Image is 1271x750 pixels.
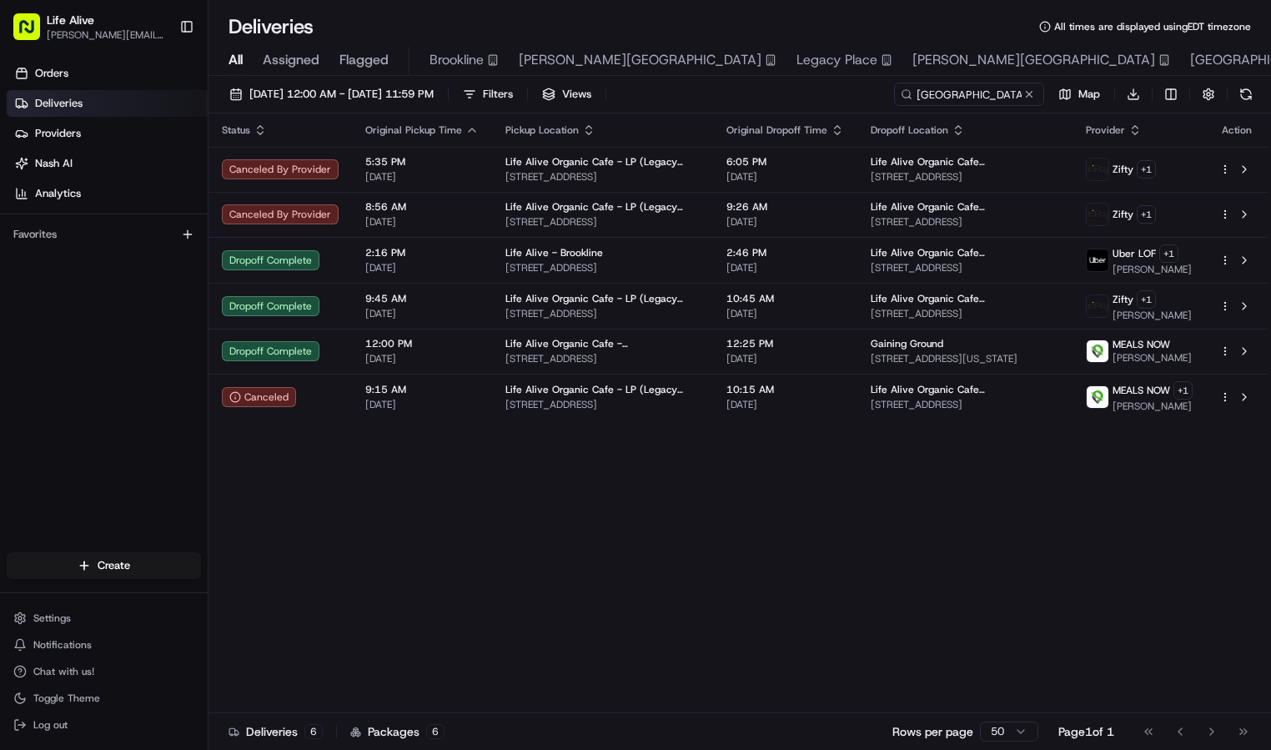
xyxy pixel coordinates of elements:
[505,246,603,259] span: Life Alive - Brookline
[222,123,250,137] span: Status
[1087,340,1108,362] img: melas_now_logo.png
[726,352,844,365] span: [DATE]
[871,398,1059,411] span: [STREET_ADDRESS]
[1113,309,1192,322] span: [PERSON_NAME]
[1234,83,1258,106] button: Refresh
[7,660,201,683] button: Chat with us!
[75,176,229,189] div: We're available if you need us!
[562,87,591,102] span: Views
[1137,160,1156,179] button: +1
[1137,290,1156,309] button: +1
[519,50,761,70] span: [PERSON_NAME][GEOGRAPHIC_DATA]
[43,108,275,125] input: Clear
[726,292,844,305] span: 10:45 AM
[726,398,844,411] span: [DATE]
[158,242,268,259] span: API Documentation
[1087,159,1108,180] img: zifty-logo-trans-sq.png
[871,215,1059,229] span: [STREET_ADDRESS]
[35,96,83,111] span: Deliveries
[365,155,479,169] span: 5:35 PM
[726,383,844,396] span: 10:15 AM
[505,215,700,229] span: [STREET_ADDRESS]
[726,155,844,169] span: 6:05 PM
[505,261,700,274] span: [STREET_ADDRESS]
[365,261,479,274] span: [DATE]
[33,692,100,705] span: Toggle Theme
[1159,244,1178,263] button: +1
[365,383,479,396] span: 9:15 AM
[17,17,50,50] img: Nash
[871,352,1059,365] span: [STREET_ADDRESS][US_STATE]
[35,66,68,81] span: Orders
[35,186,81,201] span: Analytics
[871,307,1059,320] span: [STREET_ADDRESS]
[1113,338,1170,351] span: MEALS NOW
[726,337,844,350] span: 12:25 PM
[483,87,513,102] span: Filters
[7,633,201,657] button: Notifications
[726,200,844,214] span: 9:26 AM
[222,387,296,407] button: Canceled
[726,246,844,259] span: 2:46 PM
[871,170,1059,184] span: [STREET_ADDRESS]
[1087,295,1108,317] img: zifty-logo-trans-sq.png
[7,90,208,117] a: Deliveries
[365,200,479,214] span: 8:56 AM
[505,200,700,214] span: Life Alive Organic Cafe - LP (Legacy Place)
[1113,163,1133,176] span: Zifty
[365,246,479,259] span: 2:16 PM
[35,126,81,141] span: Providers
[912,50,1155,70] span: [PERSON_NAME][GEOGRAPHIC_DATA]
[505,398,700,411] span: [STREET_ADDRESS]
[339,50,389,70] span: Flagged
[365,170,479,184] span: [DATE]
[871,246,1059,259] span: Life Alive Organic Cafe [GEOGRAPHIC_DATA]
[7,150,208,177] a: Nash AI
[1058,723,1114,740] div: Page 1 of 1
[7,221,201,248] div: Favorites
[1113,351,1192,365] span: [PERSON_NAME]
[535,83,599,106] button: Views
[7,687,201,710] button: Toggle Theme
[1173,381,1193,400] button: +1
[47,28,166,42] span: [PERSON_NAME][EMAIL_ADDRESS][DOMAIN_NAME]
[134,235,274,265] a: 💻API Documentation
[871,123,948,137] span: Dropoff Location
[1113,263,1192,276] span: [PERSON_NAME]
[892,723,973,740] p: Rows per page
[726,307,844,320] span: [DATE]
[304,724,323,739] div: 6
[726,261,844,274] span: [DATE]
[365,307,479,320] span: [DATE]
[75,159,274,176] div: Start new chat
[17,244,30,257] div: 📗
[505,307,700,320] span: [STREET_ADDRESS]
[430,50,484,70] span: Brookline
[33,612,71,625] span: Settings
[166,283,202,295] span: Pylon
[1087,386,1108,408] img: melas_now_logo.png
[505,292,700,305] span: Life Alive Organic Cafe - LP (Legacy Place)
[141,244,154,257] div: 💻
[33,665,94,678] span: Chat with us!
[1219,123,1254,137] div: Action
[871,200,1059,214] span: Life Alive Organic Cafe [GEOGRAPHIC_DATA]
[455,83,520,106] button: Filters
[17,159,47,189] img: 1736555255976-a54dd68f-1ca7-489b-9aae-adbdc363a1c4
[505,170,700,184] span: [STREET_ADDRESS]
[284,164,304,184] button: Start new chat
[365,123,462,137] span: Original Pickup Time
[505,337,700,350] span: Life Alive Organic Cafe - [GEOGRAPHIC_DATA]
[47,12,94,28] button: Life Alive
[1086,123,1125,137] span: Provider
[263,50,319,70] span: Assigned
[33,638,92,652] span: Notifications
[35,156,73,171] span: Nash AI
[7,552,201,579] button: Create
[229,13,314,40] h1: Deliveries
[871,337,943,350] span: Gaining Ground
[249,87,434,102] span: [DATE] 12:00 AM - [DATE] 11:59 PM
[17,67,304,93] p: Welcome 👋
[726,123,827,137] span: Original Dropoff Time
